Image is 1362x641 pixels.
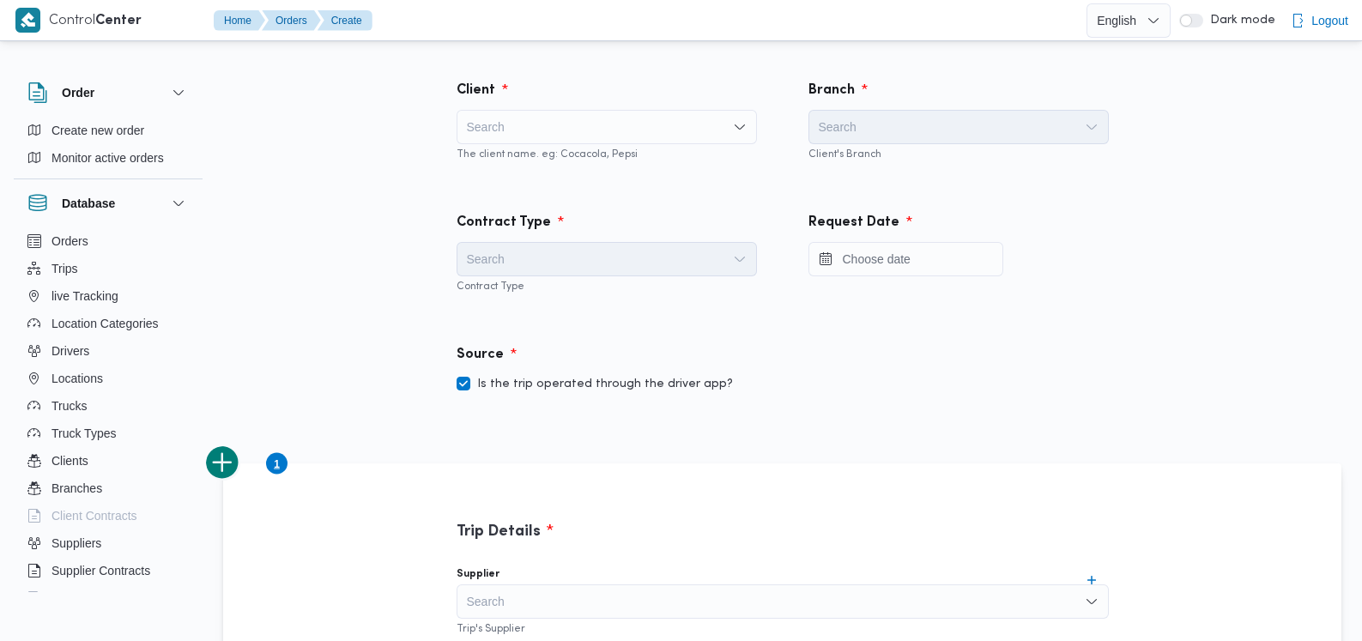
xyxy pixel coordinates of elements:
button: Monitor active orders [21,144,196,172]
button: Orders [21,227,196,255]
span: Trips [51,258,78,279]
h3: Trip Details [457,523,541,541]
img: X8yXhbKr1z7QwAAAABJRU5ErkJggg== [15,8,40,33]
button: Supplier Contracts [21,557,196,584]
button: Home [214,10,265,31]
button: Open list of options [733,120,747,134]
ul: Trips pagination [266,453,292,475]
span: Branches [51,478,102,499]
b: Center [95,15,142,27]
button: Page 1 of 1 [266,453,288,475]
span: Trucks [51,396,87,416]
div: Client's Branch [808,144,1109,161]
div: Client [457,81,495,101]
div: The client name. eg: Cocacola, Pepsi [457,144,757,161]
span: Supplier Contracts [51,560,150,581]
span: Truck Types [51,423,116,444]
button: Truck Types [21,420,196,447]
div: Request Date [808,213,899,233]
button: Open list of options [733,252,747,266]
div: Contract Type [457,276,757,293]
span: Devices [51,588,94,608]
input: Press the down key to open a popover containing a calendar. [808,242,1003,276]
button: Client Contracts [21,502,196,529]
span: Logout [1311,10,1348,31]
button: Branches [21,475,196,502]
span: live Tracking [51,286,118,306]
div: Branch [808,81,855,101]
button: Database [27,193,189,214]
button: Create [318,10,372,31]
h3: Database [62,193,115,214]
button: Suppliers [21,529,196,557]
button: Order [27,82,189,103]
span: Dark mode [1203,14,1275,27]
div: Source [457,345,504,366]
button: Orders [262,10,321,31]
span: Create new order [51,120,144,141]
button: Logout [1284,3,1355,38]
button: Clients [21,447,196,475]
span: Client Contracts [51,505,137,526]
button: Location Categories [21,310,196,337]
label: Supplier [457,567,499,581]
button: Open list of options [1085,595,1099,608]
span: Drivers [51,341,89,361]
button: add trip [206,446,240,481]
button: Open list of options [1085,120,1099,134]
button: Create new order [21,117,196,144]
button: Drivers [21,337,196,365]
button: Devices [21,584,196,612]
span: Monitor active orders [51,148,164,168]
span: Orders [51,231,88,251]
span: Locations [51,368,103,389]
span: Clients [51,451,88,471]
div: Contract Type [457,213,551,233]
span: Location Categories [51,313,159,334]
button: live Tracking [21,282,196,310]
div: Database [14,227,203,599]
span: Suppliers [51,533,101,553]
button: Trips [21,255,196,282]
label: Is the trip operated through the driver app? [457,374,733,395]
div: Trip's Supplier [457,619,1109,636]
button: Trucks [21,392,196,420]
button: Locations [21,365,196,392]
button: Create suppliers [1074,563,1109,597]
div: Order [14,117,203,178]
h3: Order [62,82,94,103]
span: 1 [274,453,280,474]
